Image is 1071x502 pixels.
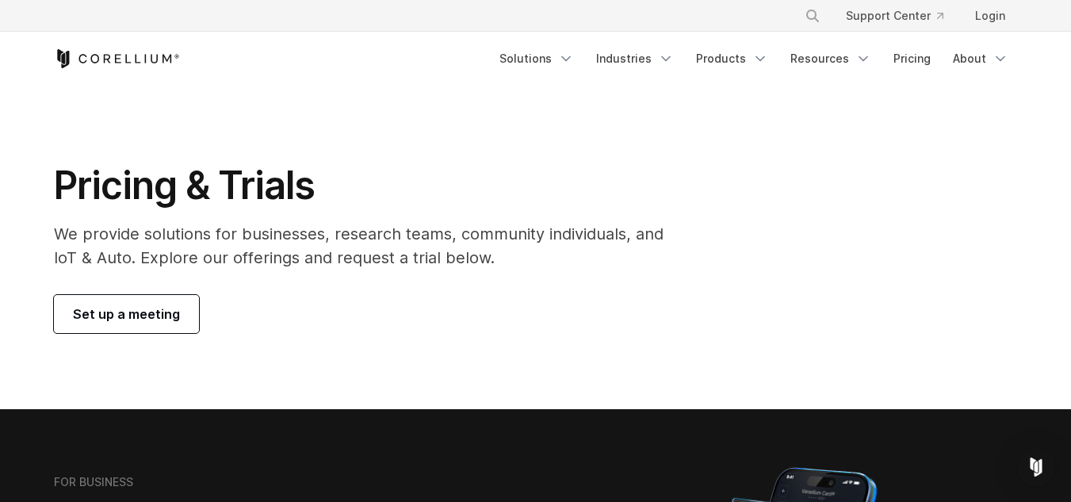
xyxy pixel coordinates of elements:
[490,44,1018,73] div: Navigation Menu
[798,2,827,30] button: Search
[943,44,1018,73] a: About
[786,2,1018,30] div: Navigation Menu
[884,44,940,73] a: Pricing
[54,49,180,68] a: Corellium Home
[54,475,133,489] h6: FOR BUSINESS
[962,2,1018,30] a: Login
[833,2,956,30] a: Support Center
[1017,448,1055,486] div: Open Intercom Messenger
[687,44,778,73] a: Products
[781,44,881,73] a: Resources
[54,222,686,270] p: We provide solutions for businesses, research teams, community individuals, and IoT & Auto. Explo...
[587,44,683,73] a: Industries
[490,44,583,73] a: Solutions
[54,295,199,333] a: Set up a meeting
[54,162,686,209] h1: Pricing & Trials
[73,305,180,324] span: Set up a meeting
